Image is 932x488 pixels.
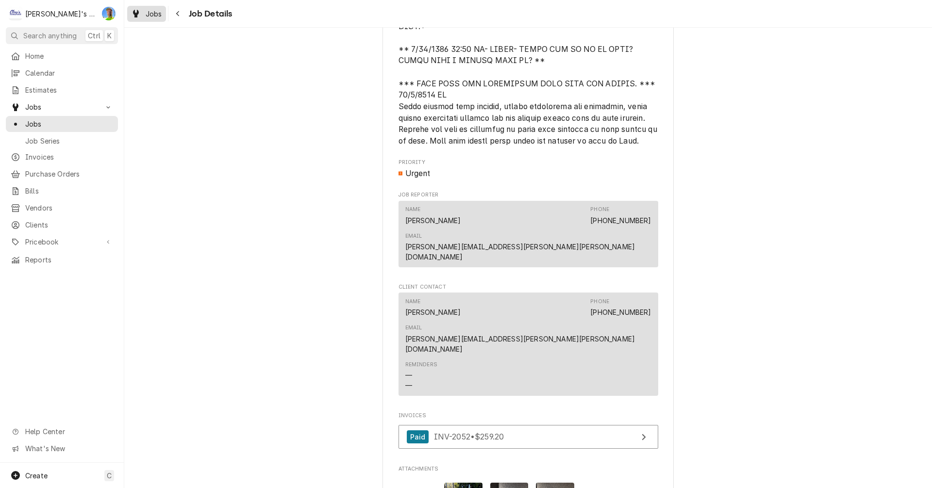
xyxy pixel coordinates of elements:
[6,99,118,115] a: Go to Jobs
[6,133,118,149] a: Job Series
[25,9,97,19] div: [PERSON_NAME]'s Refrigeration
[399,159,658,179] div: Priority
[88,31,100,41] span: Ctrl
[405,361,437,390] div: Reminders
[6,423,118,439] a: Go to Help Center
[25,85,113,95] span: Estimates
[25,136,113,146] span: Job Series
[590,206,609,213] div: Phone
[102,7,116,20] div: Greg Austin's Avatar
[9,7,22,20] div: Clay's Refrigeration's Avatar
[9,7,22,20] div: C
[590,206,651,225] div: Phone
[399,293,658,395] div: Contact
[434,432,504,441] span: INV-2052 • $259.20
[590,308,651,316] a: [PHONE_NUMBER]
[399,168,658,179] div: Urgent
[25,237,99,247] span: Pricebook
[405,361,437,369] div: Reminders
[102,7,116,20] div: GA
[399,425,658,449] a: View Invoice
[590,298,651,317] div: Phone
[405,243,635,261] a: [PERSON_NAME][EMAIL_ADDRESS][PERSON_NAME][PERSON_NAME][DOMAIN_NAME]
[399,168,658,179] span: Priority
[6,116,118,132] a: Jobs
[6,48,118,64] a: Home
[127,6,166,22] a: Jobs
[405,206,421,213] div: Name
[405,298,421,306] div: Name
[25,255,113,265] span: Reports
[6,65,118,81] a: Calendar
[6,440,118,456] a: Go to What's New
[25,152,113,162] span: Invoices
[25,186,113,196] span: Bills
[25,102,99,112] span: Jobs
[25,426,112,437] span: Help Center
[6,149,118,165] a: Invoices
[6,234,118,250] a: Go to Pricebook
[399,191,658,199] span: Job Reporter
[399,283,658,291] span: Client Contact
[6,166,118,182] a: Purchase Orders
[405,307,461,317] div: [PERSON_NAME]
[6,82,118,98] a: Estimates
[6,252,118,268] a: Reports
[6,200,118,216] a: Vendors
[399,201,658,267] div: Contact
[399,283,658,400] div: Client Contact
[399,293,658,400] div: Client Contact List
[405,324,422,332] div: Email
[405,324,651,354] div: Email
[186,7,233,20] span: Job Details
[25,68,113,78] span: Calendar
[23,31,77,41] span: Search anything
[405,215,461,226] div: [PERSON_NAME]
[146,9,162,19] span: Jobs
[405,335,635,353] a: [PERSON_NAME][EMAIL_ADDRESS][PERSON_NAME][PERSON_NAME][DOMAIN_NAME]
[407,430,429,443] div: Paid
[405,232,651,262] div: Email
[107,31,112,41] span: K
[405,370,412,380] div: —
[6,183,118,199] a: Bills
[25,119,113,129] span: Jobs
[399,412,658,420] span: Invoices
[6,27,118,44] button: Search anythingCtrlK
[107,471,112,481] span: C
[25,203,113,213] span: Vendors
[405,380,412,390] div: —
[170,6,186,21] button: Navigate back
[25,472,48,480] span: Create
[399,412,658,454] div: Invoices
[25,443,112,454] span: What's New
[25,51,113,61] span: Home
[25,169,113,179] span: Purchase Orders
[405,298,461,317] div: Name
[399,191,658,271] div: Job Reporter
[6,217,118,233] a: Clients
[590,298,609,306] div: Phone
[399,201,658,272] div: Job Reporter List
[405,232,422,240] div: Email
[590,216,651,225] a: [PHONE_NUMBER]
[25,220,113,230] span: Clients
[399,159,658,166] span: Priority
[405,206,461,225] div: Name
[399,465,658,473] span: Attachments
